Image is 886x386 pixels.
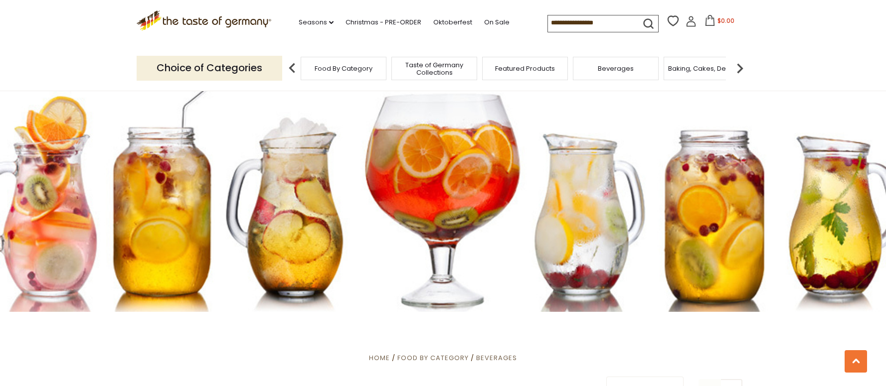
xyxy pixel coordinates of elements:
img: next arrow [730,58,750,78]
p: Choice of Categories [137,56,282,80]
a: Seasons [299,17,334,28]
a: Taste of Germany Collections [394,61,474,76]
a: Beverages [598,65,634,72]
a: Oktoberfest [433,17,472,28]
span: $0.00 [717,16,734,25]
a: Food By Category [397,353,469,363]
a: Food By Category [315,65,372,72]
a: Beverages [476,353,517,363]
a: Baking, Cakes, Desserts [668,65,745,72]
img: previous arrow [282,58,302,78]
a: Christmas - PRE-ORDER [346,17,421,28]
a: On Sale [484,17,510,28]
button: $0.00 [699,15,741,30]
a: Featured Products [495,65,555,72]
a: Home [369,353,390,363]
